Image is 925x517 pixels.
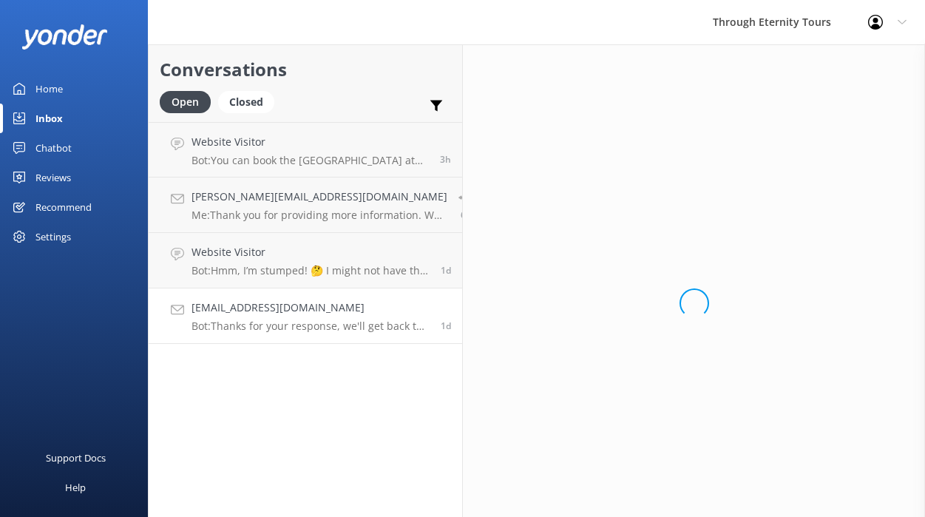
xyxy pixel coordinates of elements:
[22,24,107,49] img: yonder-white-logo.png
[192,300,430,316] h4: [EMAIL_ADDRESS][DOMAIN_NAME]
[35,133,72,163] div: Chatbot
[35,222,71,251] div: Settings
[192,320,430,333] p: Bot: Thanks for your response, we'll get back to you as soon as we can during opening hours.
[192,209,447,222] p: Me: Thank you for providing more information. We will work on your request and get back to you sh...
[192,154,429,167] p: Bot: You can book the [GEOGRAPHIC_DATA] at Night: Private Visit online at [URL][DOMAIN_NAME]. For...
[65,473,86,502] div: Help
[440,153,451,166] span: 03:14pm 11-Aug-2025 (UTC +02:00) Europe/Amsterdam
[192,244,430,260] h4: Website Visitor
[192,134,429,150] h4: Website Visitor
[160,93,218,109] a: Open
[192,189,447,205] h4: [PERSON_NAME][EMAIL_ADDRESS][DOMAIN_NAME]
[192,264,430,277] p: Bot: Hmm, I’m stumped! 🤔 I might not have the answer to that one, but our amazing team definitely...
[441,264,451,277] span: 02:34am 10-Aug-2025 (UTC +02:00) Europe/Amsterdam
[35,192,92,222] div: Recommend
[160,55,451,84] h2: Conversations
[149,288,462,344] a: [EMAIL_ADDRESS][DOMAIN_NAME]Bot:Thanks for your response, we'll get back to you as soon as we can...
[149,233,462,288] a: Website VisitorBot:Hmm, I’m stumped! 🤔 I might not have the answer to that one, but our amazing t...
[218,93,282,109] a: Closed
[46,443,106,473] div: Support Docs
[461,209,472,221] span: 12:26pm 11-Aug-2025 (UTC +02:00) Europe/Amsterdam
[35,163,71,192] div: Reviews
[35,104,63,133] div: Inbox
[149,178,462,233] a: [PERSON_NAME][EMAIL_ADDRESS][DOMAIN_NAME]Me:Thank you for providing more information. We will wor...
[218,91,274,113] div: Closed
[35,74,63,104] div: Home
[441,320,451,332] span: 11:29pm 09-Aug-2025 (UTC +02:00) Europe/Amsterdam
[160,91,211,113] div: Open
[149,122,462,178] a: Website VisitorBot:You can book the [GEOGRAPHIC_DATA] at Night: Private Visit online at [URL][DOM...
